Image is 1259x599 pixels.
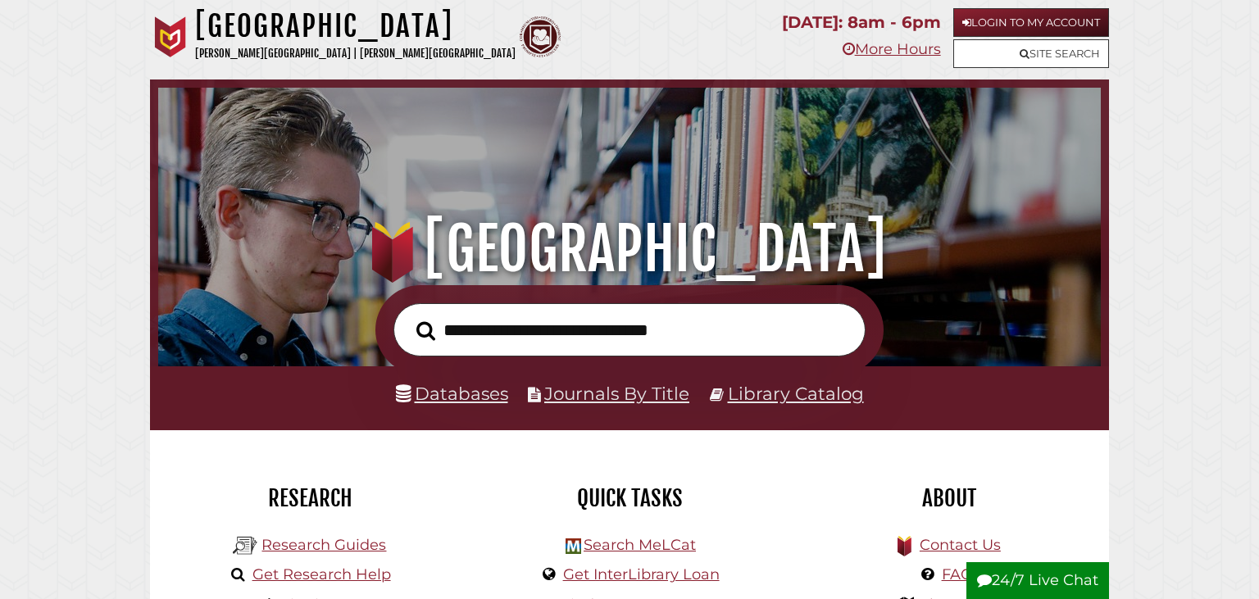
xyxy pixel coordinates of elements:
a: Get Research Help [252,565,391,583]
a: Get InterLibrary Loan [563,565,720,583]
a: Contact Us [920,536,1001,554]
img: Hekman Library Logo [566,538,581,554]
img: Calvin University [150,16,191,57]
button: Search [408,316,443,345]
a: Journals By Title [544,383,689,404]
i: Search [416,321,435,342]
a: More Hours [843,40,941,58]
a: Search MeLCat [584,536,696,554]
a: Login to My Account [953,8,1109,37]
h2: Research [162,484,457,512]
a: Databases [396,383,508,404]
h2: About [802,484,1097,512]
a: FAQs [942,565,980,583]
img: Hekman Library Logo [233,533,257,558]
h2: Quick Tasks [482,484,777,512]
h1: [GEOGRAPHIC_DATA] [177,213,1082,285]
a: Research Guides [261,536,386,554]
a: Library Catalog [728,383,864,404]
a: Site Search [953,39,1109,68]
p: [PERSON_NAME][GEOGRAPHIC_DATA] | [PERSON_NAME][GEOGRAPHIC_DATA] [195,44,516,63]
img: Calvin Theological Seminary [520,16,561,57]
h1: [GEOGRAPHIC_DATA] [195,8,516,44]
p: [DATE]: 8am - 6pm [782,8,941,37]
